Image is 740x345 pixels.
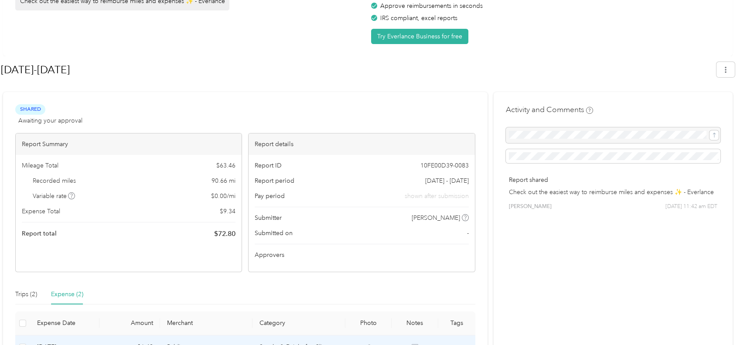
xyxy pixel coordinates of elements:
[255,213,282,222] span: Submitter
[22,161,58,170] span: Mileage Total
[506,104,593,115] h4: Activity and Comments
[16,133,242,155] div: Report Summary
[509,188,717,197] p: Check out the easiest way to reimburse miles and expenses ✨ - Everlance
[255,191,285,201] span: Pay period
[255,229,293,238] span: Submitted on
[211,191,235,201] span: $ 0.00 / mi
[249,133,474,155] div: Report details
[22,207,60,216] span: Expense Total
[211,176,235,185] span: 90.66 mi
[15,290,37,299] div: Trips (2)
[33,191,75,201] span: Variable rate
[425,176,469,185] span: [DATE] - [DATE]
[216,161,235,170] span: $ 63.46
[380,14,457,22] span: IRS compliant, excel reports
[345,311,392,335] th: Photo
[420,161,469,170] span: 10FE00D39-0083
[99,311,160,335] th: Amount
[255,250,284,260] span: Approvers
[22,229,57,238] span: Report total
[509,175,717,184] p: Report shared
[405,191,469,201] span: shown after submission
[33,176,76,185] span: Recorded miles
[51,290,83,299] div: Expense (2)
[252,311,345,335] th: Category
[255,176,294,185] span: Report period
[214,229,235,239] span: $ 72.80
[509,203,552,211] span: [PERSON_NAME]
[1,59,710,80] h1: 9/15/25-9/28/25
[30,311,99,335] th: Expense Date
[160,311,253,335] th: Merchant
[255,161,282,170] span: Report ID
[467,229,469,238] span: -
[412,213,460,222] span: [PERSON_NAME]
[15,104,45,114] span: Shared
[665,203,717,211] span: [DATE] 11:42 am EDT
[18,116,82,125] span: Awaiting your approval
[220,207,235,216] span: $ 9.34
[380,2,483,10] span: Approve reimbursements in seconds
[371,29,468,44] button: Try Everlance Business for free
